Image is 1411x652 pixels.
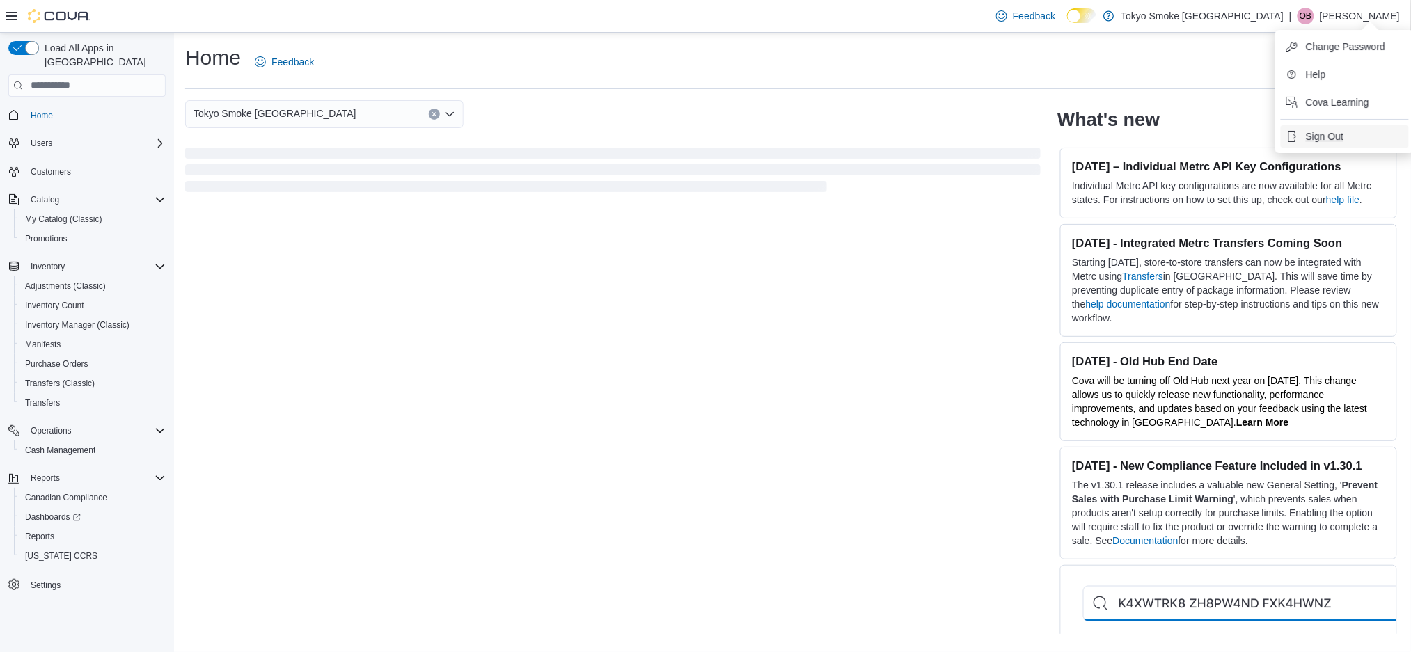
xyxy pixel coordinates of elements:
a: Promotions [19,230,73,247]
span: Cash Management [25,445,95,456]
button: Reports [3,468,171,488]
span: Manifests [19,336,166,353]
span: Operations [31,425,72,436]
span: Dashboards [25,511,81,523]
button: Change Password [1281,35,1409,58]
a: [US_STATE] CCRS [19,548,103,564]
span: Help [1306,67,1326,81]
button: Inventory [3,257,171,276]
p: The v1.30.1 release includes a valuable new General Setting, ' ', which prevents sales when produ... [1072,478,1385,548]
span: Inventory [25,258,166,275]
a: Dashboards [14,507,171,527]
input: Dark Mode [1067,8,1096,23]
span: Catalog [31,194,59,205]
span: Catalog [25,191,166,208]
span: Adjustments (Classic) [19,278,166,294]
a: Inventory Manager (Classic) [19,317,135,333]
a: Cash Management [19,442,101,459]
span: Transfers [25,397,60,408]
button: Inventory Manager (Classic) [14,315,171,335]
button: Reports [25,470,65,486]
span: Dark Mode [1067,23,1068,24]
span: Home [31,110,53,121]
span: Reports [25,531,54,542]
a: Feedback [249,48,320,76]
a: Transfers [19,395,65,411]
div: Orrion Benoit [1298,8,1314,24]
a: Customers [25,164,77,180]
span: Customers [31,166,71,177]
span: Canadian Compliance [25,492,107,503]
button: Adjustments (Classic) [14,276,171,296]
span: Inventory Count [25,300,84,311]
a: Manifests [19,336,66,353]
span: Promotions [19,230,166,247]
button: Cova Learning [1281,91,1409,113]
p: Tokyo Smoke [GEOGRAPHIC_DATA] [1121,8,1284,24]
strong: Prevent Sales with Purchase Limit Warning [1072,479,1378,504]
span: Inventory Manager (Classic) [25,319,129,331]
button: Catalog [3,190,171,209]
button: Purchase Orders [14,354,171,374]
a: Learn More [1236,417,1288,428]
span: Feedback [1013,9,1055,23]
button: Manifests [14,335,171,354]
p: [PERSON_NAME] [1320,8,1400,24]
span: My Catalog (Classic) [25,214,102,225]
a: Transfers (Classic) [19,375,100,392]
span: Inventory [31,261,65,272]
span: Settings [25,575,166,593]
a: Documentation [1113,535,1179,546]
a: Transfers [1123,271,1164,282]
a: My Catalog (Classic) [19,211,108,228]
button: My Catalog (Classic) [14,209,171,229]
span: Tokyo Smoke [GEOGRAPHIC_DATA] [194,105,356,122]
span: Inventory Count [19,297,166,314]
span: Cash Management [19,442,166,459]
button: Inventory [25,258,70,275]
a: Settings [25,577,66,594]
span: Transfers [19,395,166,411]
button: Sign Out [1281,125,1409,148]
button: Operations [25,422,77,439]
span: Users [31,138,52,149]
span: Users [25,135,166,152]
span: Load All Apps in [GEOGRAPHIC_DATA] [39,41,166,69]
a: Feedback [991,2,1061,30]
button: Cash Management [14,440,171,460]
span: Feedback [271,55,314,69]
button: Operations [3,421,171,440]
span: Promotions [25,233,68,244]
span: [US_STATE] CCRS [25,550,97,562]
span: Settings [31,580,61,591]
button: Inventory Count [14,296,171,315]
a: Adjustments (Classic) [19,278,111,294]
p: Starting [DATE], store-to-store transfers can now be integrated with Metrc using in [GEOGRAPHIC_D... [1072,255,1385,325]
h3: [DATE] - New Compliance Feature Included in v1.30.1 [1072,459,1385,472]
button: Catalog [25,191,65,208]
button: Customers [3,161,171,182]
span: Home [25,106,166,124]
a: Dashboards [19,509,86,525]
a: Inventory Count [19,297,90,314]
span: Transfers (Classic) [19,375,166,392]
h3: [DATE] - Old Hub End Date [1072,354,1385,368]
span: Reports [25,470,166,486]
span: Canadian Compliance [19,489,166,506]
button: Home [3,105,171,125]
p: | [1289,8,1292,24]
span: Manifests [25,339,61,350]
a: Home [25,107,58,124]
button: [US_STATE] CCRS [14,546,171,566]
span: Customers [25,163,166,180]
button: Help [1281,63,1409,86]
h2: What's new [1057,109,1160,131]
span: Sign Out [1306,129,1343,143]
button: Users [3,134,171,153]
span: Dashboards [19,509,166,525]
a: help file [1326,194,1359,205]
span: Adjustments (Classic) [25,280,106,292]
a: Canadian Compliance [19,489,113,506]
button: Settings [3,574,171,594]
span: Purchase Orders [25,358,88,369]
